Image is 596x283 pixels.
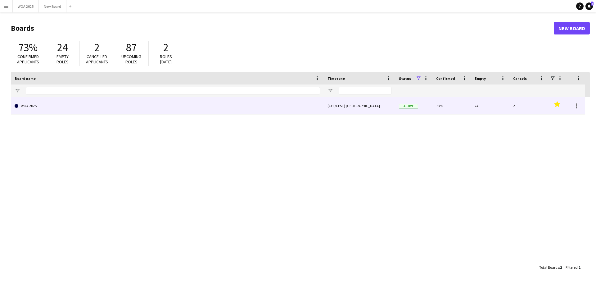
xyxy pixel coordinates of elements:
button: Open Filter Menu [15,88,20,94]
div: : [539,261,562,273]
input: Board name Filter Input [26,87,320,94]
span: Board name [15,76,36,81]
span: Timezone [327,76,345,81]
a: WOA 2025 [15,97,320,115]
span: 73% [18,41,38,54]
span: 4 [591,2,594,6]
a: New Board [554,22,590,34]
button: New Board [39,0,66,12]
span: Empty roles [56,54,69,65]
span: Status [399,76,411,81]
button: WOA 2025 [13,0,39,12]
span: 2 [163,41,169,54]
span: 2 [94,41,100,54]
span: Total Boards [539,265,559,270]
div: 24 [471,97,509,114]
h1: Boards [11,24,554,33]
div: 2 [509,97,548,114]
span: Cancelled applicants [86,54,108,65]
span: Roles [DATE] [160,54,172,65]
a: 4 [585,2,593,10]
div: (CET/CEST) [GEOGRAPHIC_DATA] [324,97,395,114]
span: Confirmed applicants [17,54,39,65]
span: Active [399,104,418,108]
div: : [566,261,580,273]
button: Open Filter Menu [327,88,333,94]
span: 1 [579,265,580,270]
div: 73% [432,97,471,114]
input: Timezone Filter Input [339,87,391,94]
span: Filtered [566,265,578,270]
span: 24 [57,41,68,54]
span: Empty [475,76,486,81]
span: 87 [126,41,137,54]
span: Cancels [513,76,527,81]
span: 2 [560,265,562,270]
span: Upcoming roles [121,54,141,65]
span: Confirmed [436,76,455,81]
